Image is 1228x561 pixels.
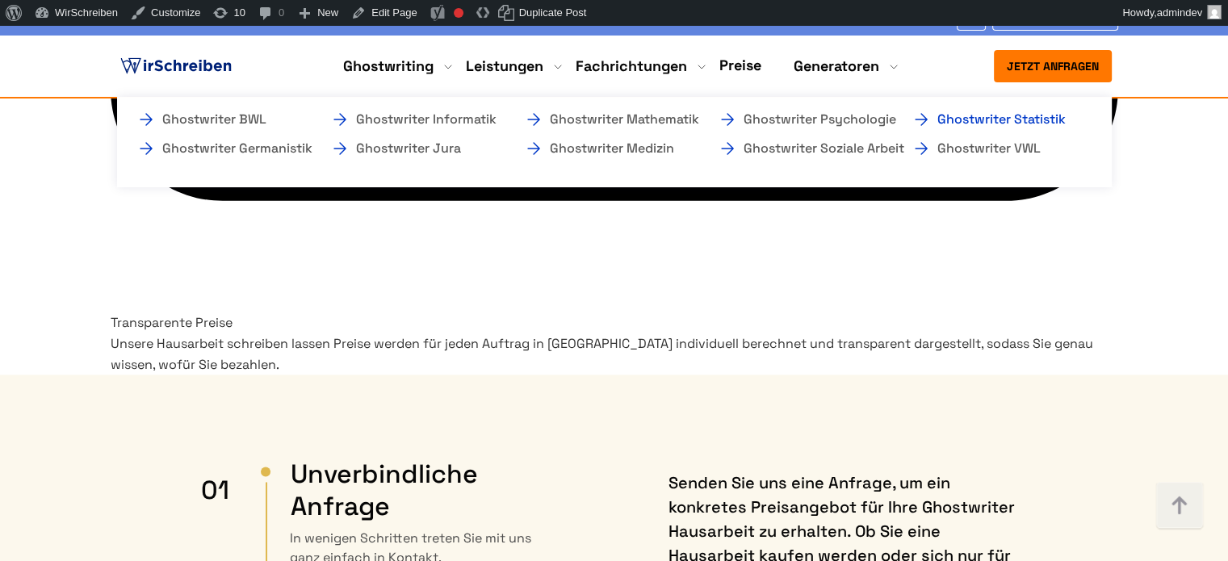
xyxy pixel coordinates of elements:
a: Ghostwriter Statistik [912,110,1073,129]
a: Fachrichtungen [576,57,687,76]
h3: Unverbindliche Anfrage [201,458,543,522]
span: admindev [1157,6,1202,19]
a: Ghostwriter BWL [136,110,298,129]
img: logo ghostwriter-österreich [117,54,235,78]
a: Generatoren [794,57,879,76]
a: Ghostwriter Mathematik [524,110,685,129]
a: Preise [719,56,761,74]
a: Leistungen [466,57,543,76]
p: Unsere Hausarbeit schreiben lassen Preise werden für jeden Auftrag in [GEOGRAPHIC_DATA] individue... [111,333,1118,375]
a: Ghostwriter Medizin [524,139,685,158]
div: Focus keyphrase not set [454,8,463,18]
h3: Transparente Preise [111,312,1118,333]
a: Ghostwriter Soziale Arbeit [718,139,879,158]
button: Jetzt anfragen [994,50,1112,82]
a: Ghostwriter Informatik [330,110,492,129]
a: Ghostwriter VWL [912,139,1073,158]
img: button top [1155,482,1204,530]
a: Ghostwriting [343,57,434,76]
a: Ghostwriter Psychologie [718,110,879,129]
a: Ghostwriter Jura [330,139,492,158]
a: Ghostwriter Germanistik [136,139,298,158]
